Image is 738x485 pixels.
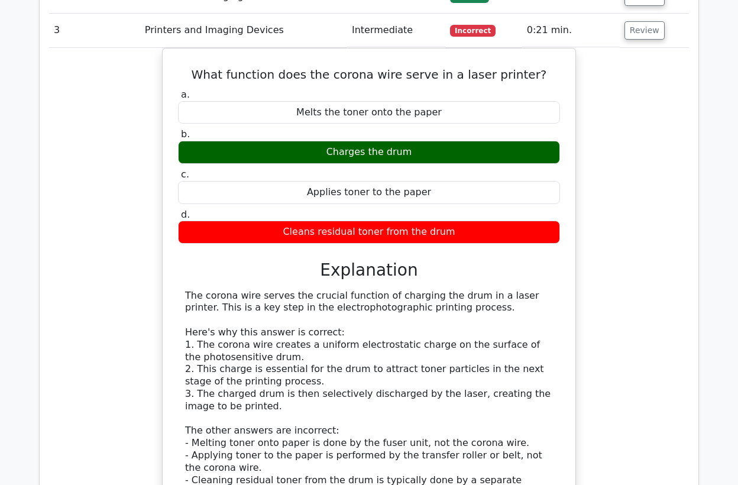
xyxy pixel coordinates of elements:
div: Cleans residual toner from the drum [178,221,560,244]
span: d. [181,209,190,220]
span: a. [181,89,190,100]
span: Incorrect [450,25,496,37]
td: 3 [49,14,140,47]
span: b. [181,128,190,140]
td: Intermediate [347,14,445,47]
button: Review [624,21,665,40]
td: Printers and Imaging Devices [140,14,347,47]
span: c. [181,169,189,180]
div: Charges the drum [178,141,560,164]
div: Melts the toner onto the paper [178,101,560,124]
h5: What function does the corona wire serve in a laser printer? [177,67,561,82]
div: Applies toner to the paper [178,181,560,204]
td: 0:21 min. [522,14,620,47]
h3: Explanation [185,260,553,280]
